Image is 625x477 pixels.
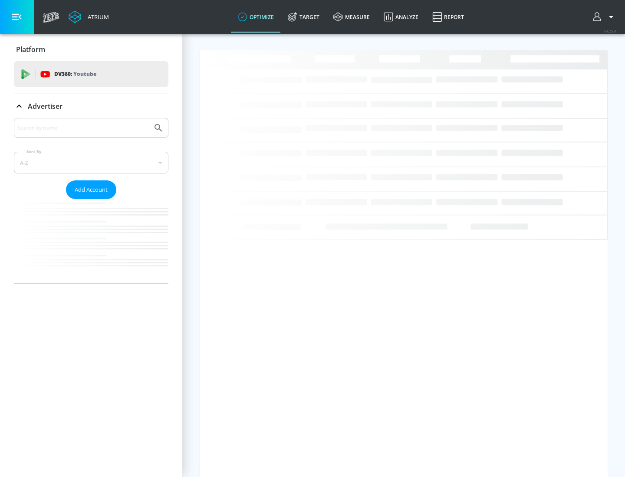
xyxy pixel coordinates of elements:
a: Atrium [69,10,109,23]
p: Platform [16,45,45,54]
button: Add Account [66,180,116,199]
p: DV360: [54,69,96,79]
span: Add Account [75,185,108,195]
p: Advertiser [28,101,62,111]
div: Advertiser [14,118,168,283]
a: measure [326,1,377,33]
span: v 4.25.4 [604,29,616,33]
p: Youtube [73,69,96,78]
a: Report [425,1,471,33]
a: Target [281,1,326,33]
div: Platform [14,37,168,62]
div: A-Z [14,152,168,173]
div: DV360: Youtube [14,61,168,87]
label: Sort By [25,149,43,154]
a: optimize [231,1,281,33]
div: Atrium [84,13,109,21]
input: Search by name [17,122,149,134]
div: Advertiser [14,94,168,118]
nav: list of Advertiser [14,199,168,283]
a: Analyze [377,1,425,33]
